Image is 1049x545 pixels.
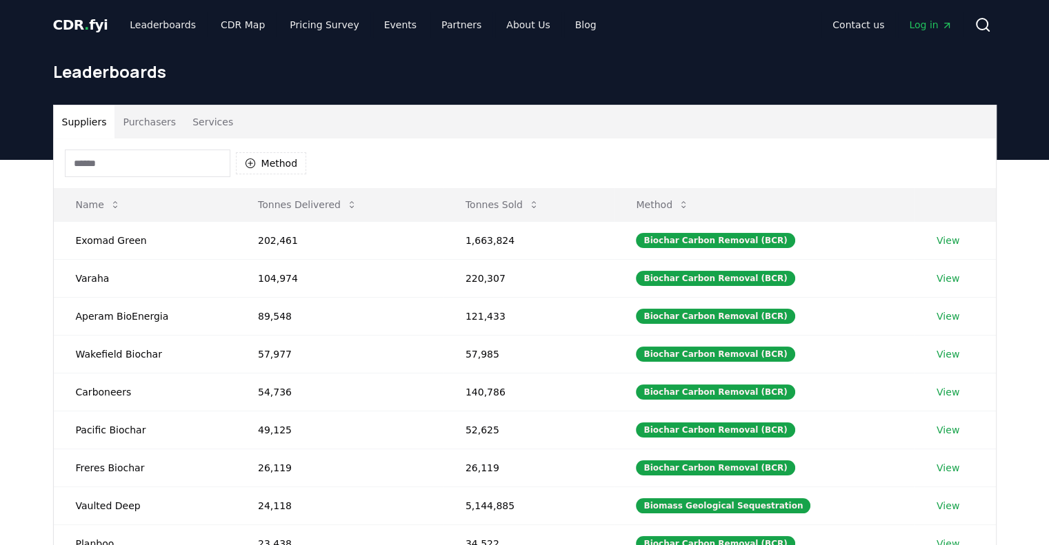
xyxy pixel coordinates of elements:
a: Log in [898,12,963,37]
div: Biochar Carbon Removal (BCR) [636,422,795,438]
div: Biochar Carbon Removal (BCR) [636,384,795,400]
a: CDR Map [210,12,276,37]
td: 121,433 [443,297,615,335]
td: 140,786 [443,373,615,411]
button: Tonnes Delivered [247,191,368,218]
div: Biochar Carbon Removal (BCR) [636,271,795,286]
td: 54,736 [236,373,443,411]
a: View [937,499,959,513]
a: Partners [430,12,492,37]
td: Pacific Biochar [54,411,236,449]
button: Method [625,191,700,218]
span: . [84,17,89,33]
a: View [937,423,959,437]
a: View [937,234,959,247]
div: Biochar Carbon Removal (BCR) [636,233,795,248]
td: 1,663,824 [443,221,615,259]
div: Biochar Carbon Removal (BCR) [636,460,795,475]
nav: Main [119,12,607,37]
td: 57,977 [236,335,443,373]
a: View [937,309,959,323]
button: Method [236,152,307,174]
button: Tonnes Sold [454,191,550,218]
button: Name [65,191,132,218]
td: 49,125 [236,411,443,449]
td: Freres Biochar [54,449,236,486]
button: Purchasers [114,105,184,138]
td: 26,119 [443,449,615,486]
td: Exomad Green [54,221,236,259]
td: Aperam BioEnergia [54,297,236,335]
td: 89,548 [236,297,443,335]
td: Vaulted Deep [54,486,236,524]
a: CDR.fyi [53,15,108,34]
a: Contact us [821,12,895,37]
td: Varaha [54,259,236,297]
a: View [937,271,959,285]
a: Events [373,12,428,37]
span: CDR fyi [53,17,108,33]
td: Wakefield Biochar [54,335,236,373]
td: 220,307 [443,259,615,297]
a: Pricing Survey [279,12,370,37]
a: View [937,385,959,399]
h1: Leaderboards [53,61,997,83]
div: Biomass Geological Sequestration [636,498,810,513]
a: About Us [495,12,561,37]
td: 104,974 [236,259,443,297]
button: Services [184,105,241,138]
button: Suppliers [54,105,115,138]
a: View [937,347,959,361]
span: Log in [909,18,952,32]
nav: Main [821,12,963,37]
td: 202,461 [236,221,443,259]
a: Blog [564,12,608,37]
td: 24,118 [236,486,443,524]
td: 5,144,885 [443,486,615,524]
td: 26,119 [236,449,443,486]
td: 57,985 [443,335,615,373]
td: 52,625 [443,411,615,449]
a: View [937,461,959,475]
a: Leaderboards [119,12,207,37]
div: Biochar Carbon Removal (BCR) [636,309,795,324]
td: Carboneers [54,373,236,411]
div: Biochar Carbon Removal (BCR) [636,347,795,362]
